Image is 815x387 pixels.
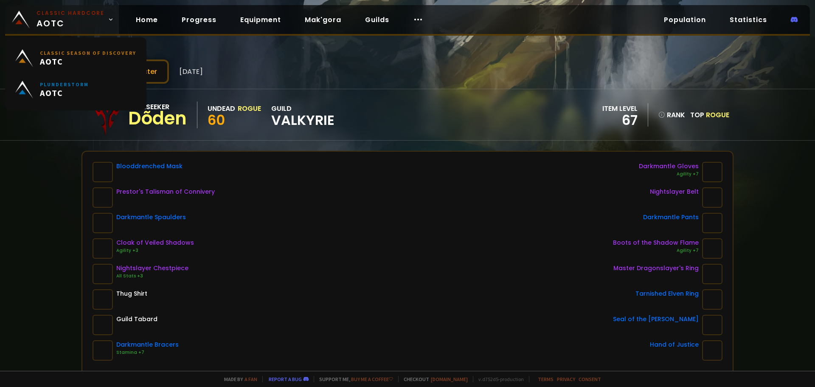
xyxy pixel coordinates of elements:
[702,264,722,284] img: item-19384
[613,247,699,254] div: Agility +7
[116,238,194,247] div: Cloak of Veiled Shadows
[613,315,699,324] div: Seal of the [PERSON_NAME]
[5,5,119,34] a: Classic HardcoreAOTC
[269,376,302,382] a: Report a bug
[358,11,396,28] a: Guilds
[602,103,638,114] div: item level
[40,81,89,88] small: Plunderstorm
[40,50,136,56] small: Classic Season of Discovery
[702,187,722,208] img: item-16827
[116,315,157,324] div: Guild Tabard
[244,376,257,382] a: a fan
[639,162,699,171] div: Darkmantle Gloves
[613,238,699,247] div: Boots of the Shadow Flame
[702,213,722,233] img: item-22007
[702,238,722,259] img: item-19381
[639,171,699,178] div: Agility +7
[658,110,685,120] div: rank
[175,11,223,28] a: Progress
[116,213,186,222] div: Darkmantle Spaulders
[702,162,722,182] img: item-22006
[657,11,713,28] a: Population
[128,102,187,112] div: Soulseeker
[93,238,113,259] img: item-21406
[650,340,699,349] div: Hand of Justice
[40,56,136,67] span: AOTC
[128,112,187,125] div: Dõden
[93,315,113,335] img: item-5976
[473,376,524,382] span: v. d752d5 - production
[398,376,468,382] span: Checkout
[93,264,113,284] img: item-16820
[37,9,104,17] small: Classic Hardcore
[116,187,215,196] div: Prestor's Talisman of Connivery
[298,11,348,28] a: Mak'gora
[93,340,113,361] img: item-22004
[706,110,729,120] span: Rogue
[10,74,141,105] a: PlunderstormAOTC
[557,376,575,382] a: Privacy
[702,340,722,361] img: item-11815
[129,11,165,28] a: Home
[93,162,113,182] img: item-22718
[40,88,89,98] span: AOTC
[116,162,183,171] div: Blooddrenched Mask
[702,289,722,310] img: item-18500
[238,103,261,114] div: Rogue
[116,264,188,273] div: Nightslayer Chestpiece
[116,273,188,280] div: All Stats +3
[579,376,601,382] a: Consent
[93,213,113,233] img: item-22008
[643,213,699,222] div: Darkmantle Pants
[233,11,288,28] a: Equipment
[116,340,179,349] div: Darkmantle Bracers
[271,103,334,127] div: guild
[431,376,468,382] a: [DOMAIN_NAME]
[538,376,554,382] a: Terms
[93,289,113,310] img: item-2105
[602,114,638,127] div: 67
[179,66,203,77] span: [DATE]
[351,376,393,382] a: Buy me a coffee
[271,114,334,127] span: Valkyrie
[116,289,147,298] div: Thug Shirt
[208,110,225,130] span: 60
[37,9,104,30] span: AOTC
[93,187,113,208] img: item-19377
[116,247,194,254] div: Agility +3
[314,376,393,382] span: Support me,
[690,110,729,120] div: Top
[650,187,699,196] div: Nightslayer Belt
[219,376,257,382] span: Made by
[208,103,235,114] div: Undead
[635,289,699,298] div: Tarnished Elven Ring
[116,349,179,356] div: Stamina +7
[10,42,141,74] a: Classic Season of DiscoveryAOTC
[613,264,699,273] div: Master Dragonslayer's Ring
[702,315,722,335] img: item-13209
[723,11,774,28] a: Statistics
